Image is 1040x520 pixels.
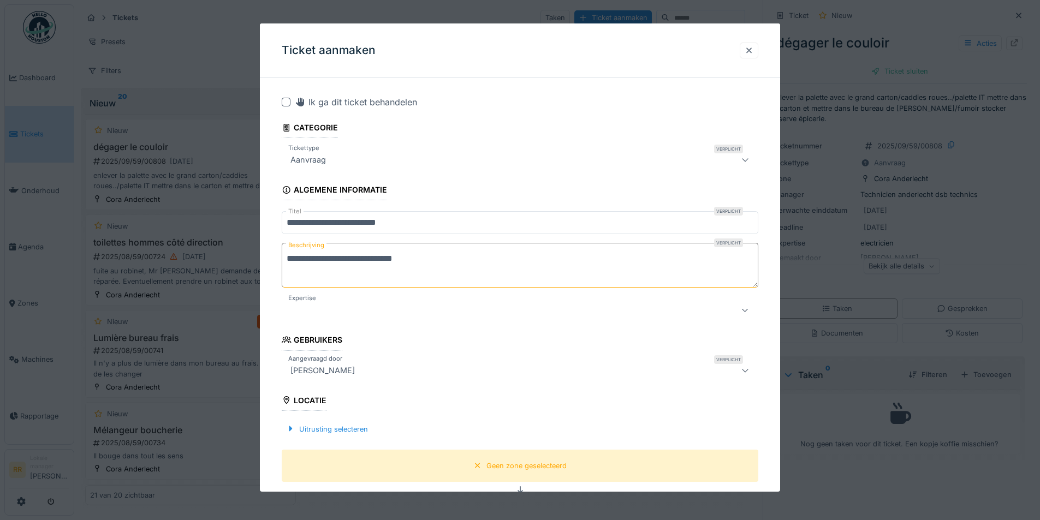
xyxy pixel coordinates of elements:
[282,44,376,57] h3: Ticket aanmaken
[486,461,567,471] div: Geen zone geselecteerd
[286,238,326,252] label: Beschrijving
[286,354,344,363] label: Aangevraagd door
[286,153,330,166] div: Aanvraag
[286,363,359,376] div: [PERSON_NAME]
[295,95,417,109] div: Ik ga dit ticket behandelen
[282,392,326,410] div: Locatie
[282,422,372,437] div: Uitrusting selecteren
[282,119,338,138] div: Categorie
[282,182,387,200] div: Algemene informatie
[286,294,318,303] label: Expertise
[282,332,342,350] div: Gebruikers
[714,207,743,216] div: Verplicht
[714,238,743,247] div: Verplicht
[286,207,304,216] label: Titel
[286,144,322,153] label: Tickettype
[714,145,743,153] div: Verplicht
[714,355,743,363] div: Verplicht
